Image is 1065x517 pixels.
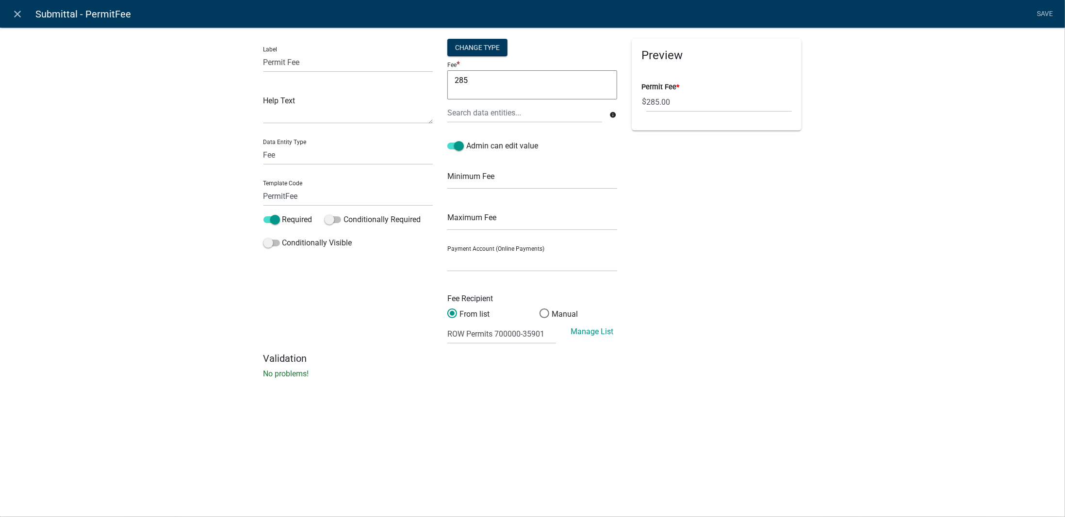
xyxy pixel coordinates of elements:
[35,4,131,24] span: Submittal - PermitFee
[641,92,647,112] span: $
[440,293,624,305] div: Fee Recipient
[447,103,602,123] input: Search data entities...
[447,140,538,152] label: Admin can edit value
[1033,5,1057,23] a: Save
[263,353,802,364] h5: Validation
[447,62,457,68] p: Fee
[325,214,421,226] label: Conditionally Required
[12,8,24,20] i: close
[447,39,508,56] div: Change Type
[571,327,613,336] a: Manage List
[641,48,792,63] h5: Preview
[609,112,616,118] i: info
[540,308,578,320] label: Manual
[447,308,490,320] label: From list
[263,368,802,380] p: No problems!
[263,214,312,226] label: Required
[641,84,679,91] label: Permit Fee
[263,237,352,249] label: Conditionally Visible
